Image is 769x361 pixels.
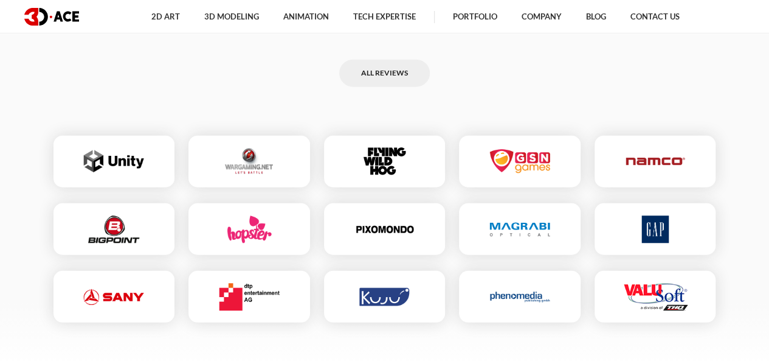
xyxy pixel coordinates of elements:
img: Sany logo [84,283,144,310]
img: Bigpoint logo [84,216,144,243]
img: Hopster [219,216,280,243]
img: Magrabi logo [490,216,550,243]
img: Gap logo [625,216,685,243]
img: Namco logo [625,148,685,175]
img: Pixomondo [354,216,415,243]
img: Dtp entertainment ag logo [219,283,280,310]
img: Kuju logo [354,283,415,310]
img: Gsn games logo [490,148,550,175]
img: Unity [84,148,144,175]
img: logo dark [24,8,79,26]
img: partners 01 [623,283,688,310]
img: Wargaming.net logo [219,148,280,175]
a: All reviews [339,60,430,87]
img: Flying wild hog logo [355,148,414,175]
img: Phenomedia logo [490,283,550,310]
